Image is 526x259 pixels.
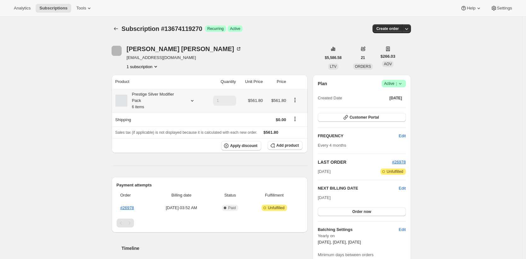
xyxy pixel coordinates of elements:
span: Yearly on [318,233,406,239]
button: Order now [318,207,406,216]
button: Edit [395,131,409,141]
button: $5,586.58 [321,53,345,62]
span: Sales tax (if applicable) is not displayed because it is calculated with each new order. [115,130,257,135]
th: Shipping [112,113,205,127]
span: Apply discount [230,143,257,148]
span: Active [230,26,240,31]
button: Settings [487,4,516,13]
h2: Timeline [122,245,308,251]
span: Paid [228,205,236,210]
span: Analytics [14,6,31,11]
span: 21 [361,55,365,60]
span: Joanne DEITCH [112,46,122,56]
button: Add product [268,141,303,150]
span: $0.00 [276,117,286,122]
button: Subscriptions [36,4,71,13]
span: Recurring [207,26,224,31]
span: [DATE] · 03:52 AM [153,205,211,211]
button: Tools [72,4,96,13]
a: #26978 [392,160,406,164]
span: $561.80 [263,130,278,135]
button: Apply discount [221,141,261,150]
h6: Batching Settings [318,227,399,233]
span: LTV [330,64,337,69]
span: Order now [352,209,371,214]
span: $561.80 [248,98,263,103]
span: AOV [384,62,392,66]
button: Create order [373,24,402,33]
span: Settings [497,6,512,11]
div: Prestige Silver Modifier Pack [127,91,184,110]
span: Edit [399,227,406,233]
span: Help [467,6,475,11]
button: Customer Portal [318,113,406,122]
th: Product [112,75,205,89]
a: #26978 [120,205,134,210]
span: [EMAIL_ADDRESS][DOMAIN_NAME] [127,55,242,61]
span: Customer Portal [350,115,379,120]
div: [PERSON_NAME] [PERSON_NAME] [127,46,242,52]
span: Unfulfilled [268,205,285,210]
span: $5,586.58 [325,55,342,60]
button: Analytics [10,4,34,13]
span: Create order [376,26,399,31]
th: Quantity [204,75,238,89]
span: [DATE] [318,195,331,200]
button: Subscriptions [112,24,120,33]
span: Fulfillment [250,192,299,198]
th: Order [117,188,151,202]
span: Billing date [153,192,211,198]
h2: NEXT BILLING DATE [318,185,399,191]
h2: LAST ORDER [318,159,392,165]
span: Active [384,80,403,87]
span: $266.03 [380,53,395,60]
span: Add product [276,143,299,148]
h2: Plan [318,80,327,87]
span: Edit [399,133,406,139]
button: Edit [395,225,409,235]
h2: FREQUENCY [318,133,399,139]
button: Product actions [290,97,300,103]
span: Status [214,192,246,198]
button: Help [457,4,485,13]
span: [DATE] [390,96,402,101]
span: Created Date [318,95,342,101]
span: [DATE], [DATE], [DATE] [318,240,361,244]
button: Shipping actions [290,115,300,122]
span: Subscription #13674119270 [122,25,202,32]
span: [DATE] [318,168,331,175]
button: #26978 [392,159,406,165]
span: Tools [76,6,86,11]
span: Minimum days between orders [318,252,406,258]
th: Price [265,75,288,89]
span: Unfulfilled [387,169,403,174]
span: Subscriptions [39,6,67,11]
small: 6 items [132,105,144,109]
button: Product actions [127,63,159,70]
span: ORDERS [355,64,371,69]
button: [DATE] [386,94,406,103]
th: Unit Price [238,75,265,89]
nav: Pagination [117,219,303,227]
span: Every 4 months [318,143,346,148]
button: Edit [399,185,406,191]
h2: Payment attempts [117,182,303,188]
button: 21 [357,53,369,62]
span: $561.80 [271,98,286,103]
